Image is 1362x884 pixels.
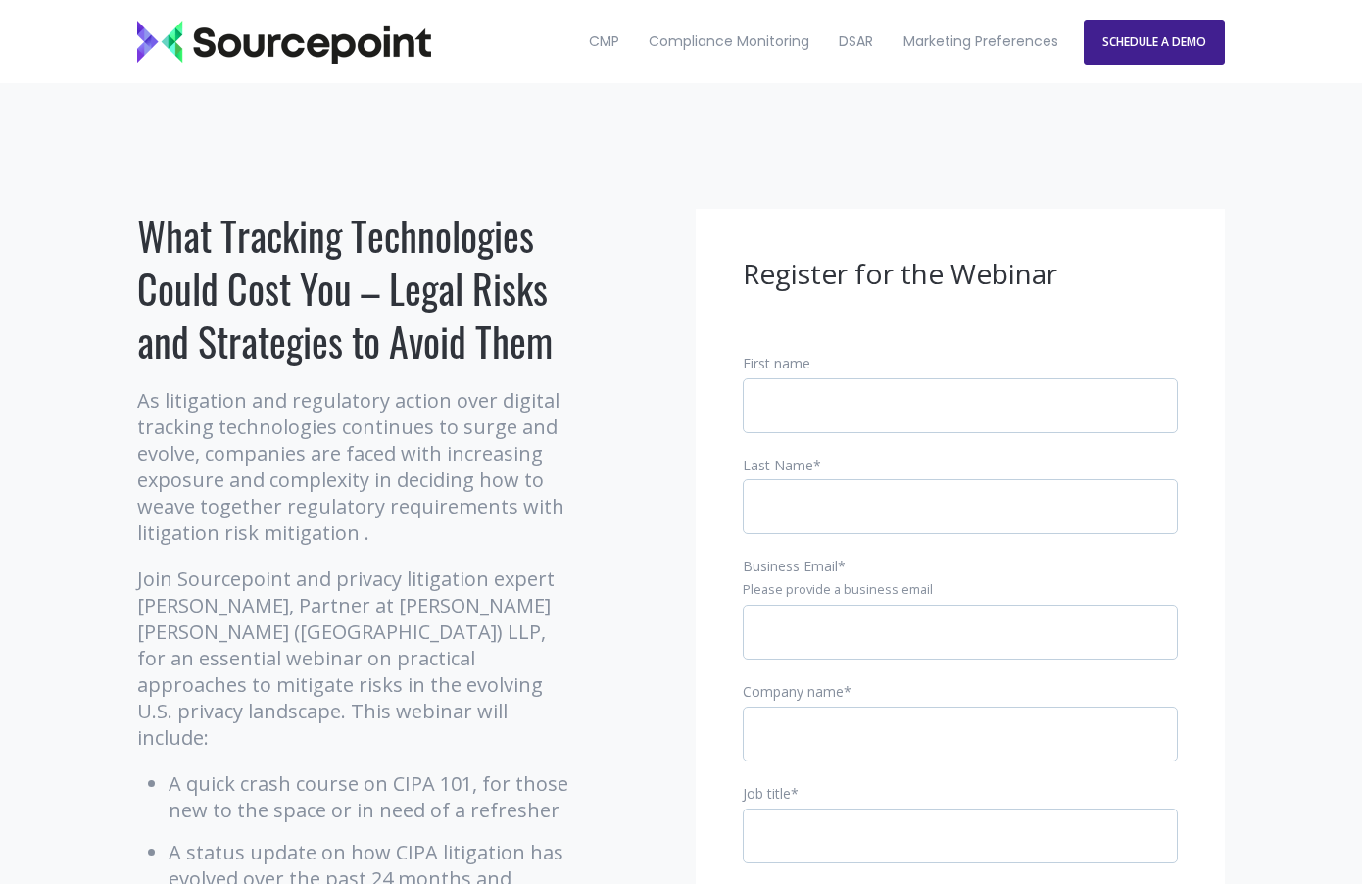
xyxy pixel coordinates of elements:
span: Company name [743,682,844,701]
li: A quick crash course on CIPA 101, for those new to the space or in need of a refresher [169,770,573,823]
h3: Register for the Webinar [743,256,1178,293]
span: Last Name [743,456,813,474]
span: Job title [743,784,791,803]
span: Business Email [743,557,838,575]
img: Sourcepoint_logo_black_transparent (2)-2 [137,21,431,64]
legend: Please provide a business email [743,581,1178,599]
a: SCHEDULE A DEMO [1084,20,1225,65]
p: Join Sourcepoint and privacy litigation expert [PERSON_NAME], Partner at [PERSON_NAME] [PERSON_NA... [137,565,573,751]
span: First name [743,354,810,372]
h1: What Tracking Technologies Could Cost You – Legal Risks and Strategies to Avoid Them [137,209,573,368]
p: As litigation and regulatory action over digital tracking technologies continues to surge and evo... [137,387,573,546]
